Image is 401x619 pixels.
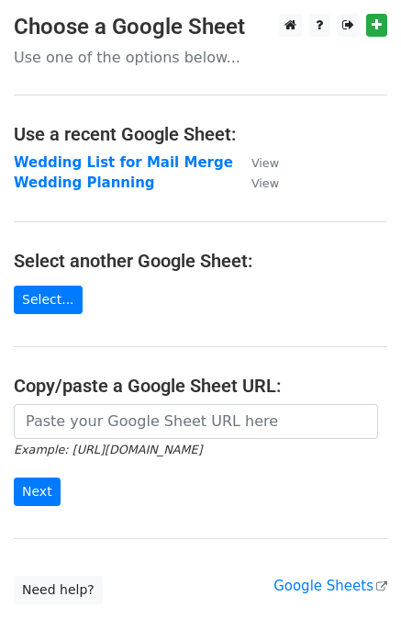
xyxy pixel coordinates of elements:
a: Wedding List for Mail Merge [14,154,233,171]
p: Use one of the options below... [14,48,387,67]
small: Example: [URL][DOMAIN_NAME] [14,443,202,456]
a: View [233,154,279,171]
h4: Copy/paste a Google Sheet URL: [14,375,387,397]
small: View [251,156,279,170]
a: View [233,174,279,191]
h4: Use a recent Google Sheet: [14,123,387,145]
h4: Select another Google Sheet: [14,250,387,272]
a: Select... [14,286,83,314]
h3: Choose a Google Sheet [14,14,387,40]
input: Paste your Google Sheet URL here [14,404,378,439]
input: Next [14,478,61,506]
small: View [251,176,279,190]
a: Need help? [14,576,103,604]
a: Google Sheets [273,578,387,594]
a: Wedding Planning [14,174,155,191]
